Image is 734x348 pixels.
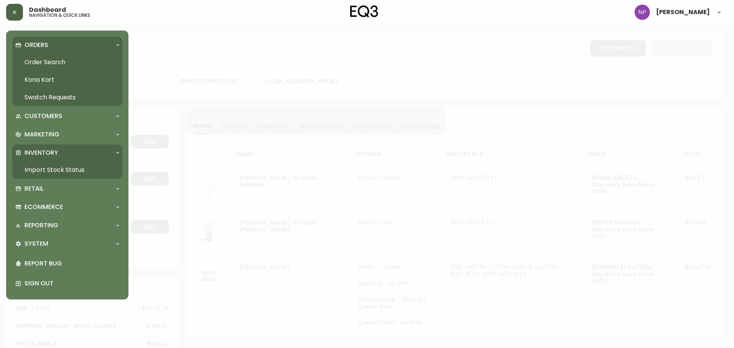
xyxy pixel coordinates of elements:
div: Customers [12,108,122,125]
p: Marketing [24,130,59,139]
p: Orders [24,41,48,49]
a: Order Search [12,53,122,71]
p: Sign Out [24,279,119,288]
div: Inventory [12,144,122,161]
p: Ecommerce [24,203,63,211]
div: Report Bug [12,254,122,274]
div: System [12,235,122,252]
p: System [24,240,48,248]
div: Orders [12,37,122,53]
img: 50f1e64a3f95c89b5c5247455825f96f [635,5,650,20]
p: Retail [24,185,44,193]
a: Import Stock Status [12,161,122,179]
div: Sign Out [12,274,122,293]
img: logo [350,5,378,18]
p: Customers [24,112,62,120]
h5: navigation & quick links [29,13,90,18]
a: Swatch Requests [12,89,122,106]
div: Ecommerce [12,199,122,215]
a: Kona Kart [12,71,122,89]
p: Report Bug [24,259,119,268]
span: Dashboard [29,7,66,13]
p: Inventory [24,149,58,157]
p: Reporting [24,221,58,230]
span: [PERSON_NAME] [656,9,710,15]
div: Reporting [12,217,122,234]
div: Retail [12,180,122,197]
div: Marketing [12,126,122,143]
